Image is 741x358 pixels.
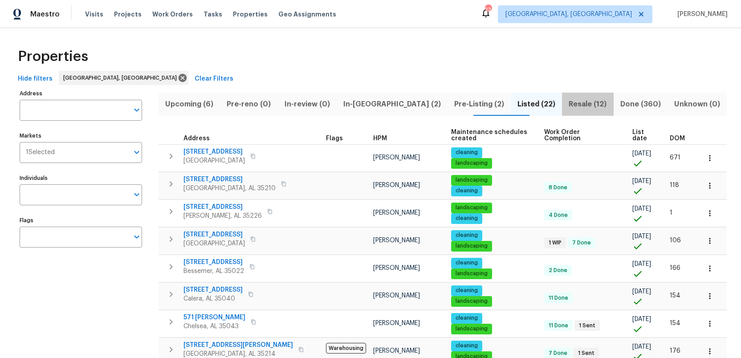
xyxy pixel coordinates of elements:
[326,343,366,354] span: Warehousing
[452,159,491,167] span: landscaping
[452,342,481,350] span: cleaning
[545,184,571,191] span: 8 Done
[183,230,245,239] span: [STREET_ADDRESS]
[670,210,672,216] span: 1
[225,98,272,110] span: Pre-reno (0)
[342,98,442,110] span: In-[GEOGRAPHIC_DATA] (2)
[452,314,481,322] span: cleaning
[545,322,572,330] span: 11 Done
[183,184,276,193] span: [GEOGRAPHIC_DATA], AL 35210
[20,91,142,96] label: Address
[183,285,243,294] span: [STREET_ADDRESS]
[575,322,599,330] span: 1 Sent
[114,10,142,19] span: Projects
[452,204,491,212] span: landscaping
[183,267,244,276] span: Bessemer, AL 35022
[278,10,336,19] span: Geo Assignments
[373,293,420,299] span: [PERSON_NAME]
[516,98,557,110] span: Listed (22)
[18,73,53,85] span: Hide filters
[183,294,243,303] span: Calera, AL 35040
[59,71,188,85] div: [GEOGRAPHIC_DATA], [GEOGRAPHIC_DATA]
[63,73,180,82] span: [GEOGRAPHIC_DATA], [GEOGRAPHIC_DATA]
[545,294,572,302] span: 11 Done
[670,265,680,271] span: 166
[452,259,481,267] span: cleaning
[452,297,491,305] span: landscaping
[632,316,651,322] span: [DATE]
[130,104,143,116] button: Open
[670,135,685,142] span: DOM
[452,232,481,239] span: cleaning
[452,176,491,184] span: landscaping
[451,129,529,142] span: Maintenance schedules created
[373,348,420,354] span: [PERSON_NAME]
[183,341,293,350] span: [STREET_ADDRESS][PERSON_NAME]
[569,239,594,247] span: 7 Done
[452,270,491,277] span: landscaping
[183,156,245,165] span: [GEOGRAPHIC_DATA]
[574,350,598,357] span: 1 Sent
[632,344,651,350] span: [DATE]
[632,178,651,184] span: [DATE]
[545,212,571,219] span: 4 Done
[183,322,245,331] span: Chelsea, AL 35043
[485,5,491,14] div: 23
[373,155,420,161] span: [PERSON_NAME]
[632,206,651,212] span: [DATE]
[373,210,420,216] span: [PERSON_NAME]
[233,10,268,19] span: Properties
[183,175,276,184] span: [STREET_ADDRESS]
[20,133,142,138] label: Markets
[183,147,245,156] span: [STREET_ADDRESS]
[632,289,651,295] span: [DATE]
[670,182,679,188] span: 118
[452,149,481,156] span: cleaning
[619,98,662,110] span: Done (360)
[183,203,262,212] span: [STREET_ADDRESS]
[20,218,142,223] label: Flags
[673,98,721,110] span: Unknown (0)
[130,188,143,201] button: Open
[14,71,56,87] button: Hide filters
[505,10,632,19] span: [GEOGRAPHIC_DATA], [GEOGRAPHIC_DATA]
[545,239,565,247] span: 1 WIP
[452,187,481,195] span: cleaning
[674,10,728,19] span: [PERSON_NAME]
[452,242,491,250] span: landscaping
[85,10,103,19] span: Visits
[545,350,571,357] span: 7 Done
[183,239,245,248] span: [GEOGRAPHIC_DATA]
[632,151,651,157] span: [DATE]
[373,135,387,142] span: HPM
[183,135,210,142] span: Address
[18,52,88,61] span: Properties
[632,261,651,267] span: [DATE]
[326,135,343,142] span: Flags
[130,231,143,243] button: Open
[20,175,142,181] label: Individuals
[670,155,680,161] span: 671
[670,293,680,299] span: 154
[373,237,420,244] span: [PERSON_NAME]
[130,146,143,159] button: Open
[164,98,215,110] span: Upcoming (6)
[670,348,680,354] span: 176
[545,267,571,274] span: 2 Done
[544,129,617,142] span: Work Order Completion
[373,182,420,188] span: [PERSON_NAME]
[152,10,193,19] span: Work Orders
[453,98,505,110] span: Pre-Listing (2)
[452,215,481,222] span: cleaning
[632,233,651,240] span: [DATE]
[30,10,60,19] span: Maestro
[670,237,681,244] span: 106
[670,320,680,326] span: 154
[204,11,222,17] span: Tasks
[183,313,245,322] span: 571 [PERSON_NAME]
[195,73,233,85] span: Clear Filters
[283,98,331,110] span: In-review (0)
[373,320,420,326] span: [PERSON_NAME]
[373,265,420,271] span: [PERSON_NAME]
[183,258,244,267] span: [STREET_ADDRESS]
